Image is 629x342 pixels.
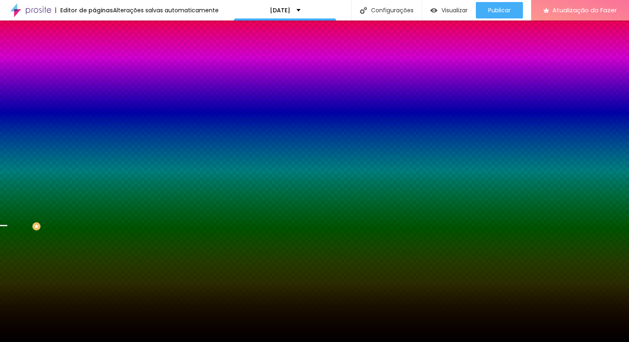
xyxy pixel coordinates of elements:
font: Configurações [371,6,414,14]
font: Visualizar [441,6,468,14]
font: Alterações salvas automaticamente [113,6,219,14]
button: Visualizar [422,2,476,18]
img: Ícone [360,7,367,14]
font: [DATE] [270,6,290,14]
font: Publicar [488,6,511,14]
font: Editor de páginas [60,6,113,14]
img: view-1.svg [430,7,437,14]
button: Publicar [476,2,523,18]
font: Atualização do Fazer [552,6,617,14]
